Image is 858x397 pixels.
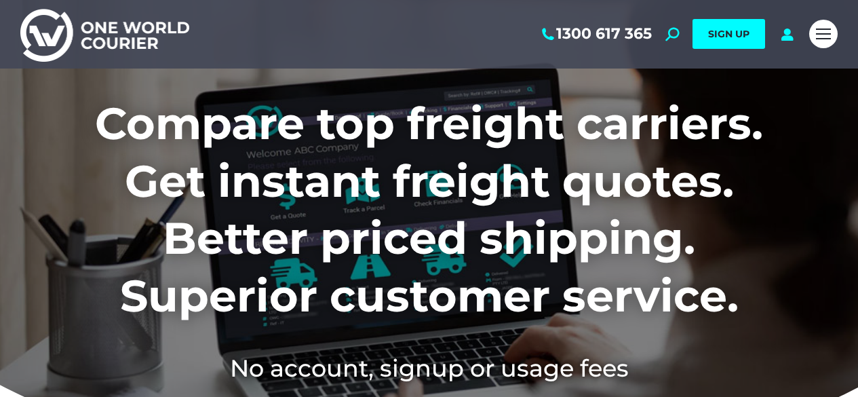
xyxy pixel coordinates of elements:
[693,19,765,49] a: SIGN UP
[20,7,189,62] img: One World Courier
[20,95,838,324] h1: Compare top freight carriers. Get instant freight quotes. Better priced shipping. Superior custom...
[539,25,652,43] a: 1300 617 365
[20,352,838,385] h2: No account, signup or usage fees
[708,28,749,40] span: SIGN UP
[809,20,838,48] a: Mobile menu icon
